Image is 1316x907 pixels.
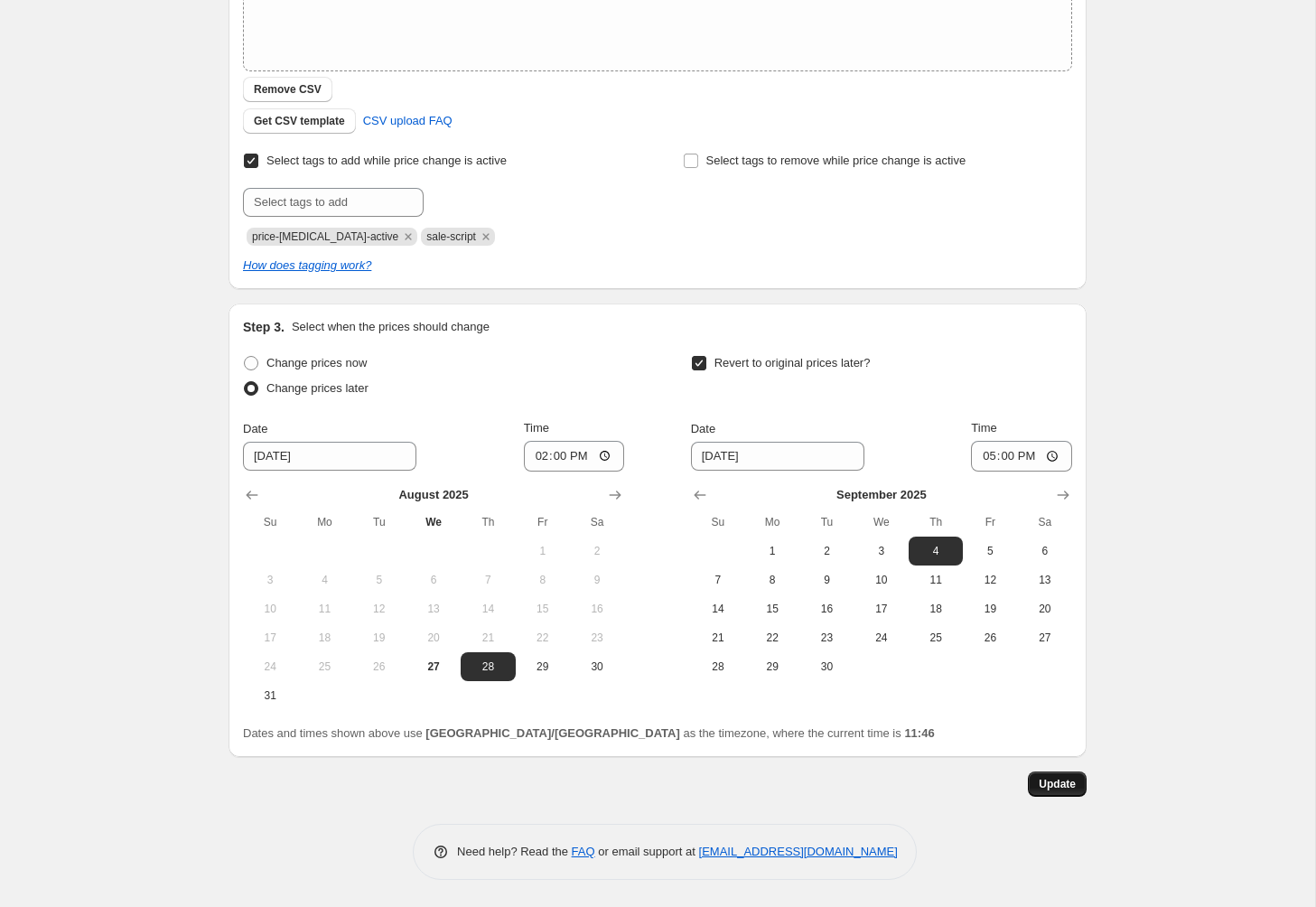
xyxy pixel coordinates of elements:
span: Sa [1025,515,1065,529]
button: Thursday August 28 2025 [461,652,515,681]
span: 8 [752,573,792,587]
span: Time [524,421,549,435]
th: Sunday [691,508,745,537]
a: CSV upload FAQ [352,107,463,136]
span: Need help? Read the [457,845,572,858]
span: 13 [414,602,453,616]
th: Sunday [243,508,297,537]
span: 29 [752,659,792,674]
a: How does tagging work? [243,258,371,272]
button: Tuesday August 19 2025 [352,623,406,652]
button: Wednesday August 6 2025 [406,566,461,594]
span: 4 [916,544,956,558]
button: Saturday September 6 2025 [1018,537,1072,566]
span: Tu [359,515,399,529]
th: Thursday [461,508,515,537]
span: 29 [523,659,563,674]
button: Sunday August 10 2025 [243,594,297,623]
button: Saturday September 27 2025 [1018,623,1072,652]
span: 24 [250,659,290,674]
span: 10 [250,602,290,616]
span: CSV upload FAQ [363,112,453,130]
span: Dates and times shown above use as the timezone, where the current time is [243,726,935,740]
th: Wednesday [406,508,461,537]
button: Show previous month, August 2025 [687,482,713,508]
span: 12 [970,573,1010,587]
button: Monday September 8 2025 [745,566,799,594]
span: Change prices now [266,356,367,369]
span: 16 [807,602,846,616]
span: 24 [862,631,901,645]
button: Sunday September 21 2025 [691,623,745,652]
button: Thursday August 14 2025 [461,594,515,623]
button: Friday September 12 2025 [963,566,1017,594]
button: Wednesday August 13 2025 [406,594,461,623]
button: Monday August 18 2025 [297,623,351,652]
button: Monday September 22 2025 [745,623,799,652]
span: 13 [1025,573,1065,587]
span: 3 [250,573,290,587]
p: Select when the prices should change [292,318,490,336]
button: Thursday September 4 2025 [909,537,963,566]
span: Remove CSV [254,82,322,97]
button: Monday September 1 2025 [745,537,799,566]
span: 4 [304,573,344,587]
span: 19 [970,602,1010,616]
span: 27 [414,659,453,674]
button: Wednesday September 3 2025 [854,537,909,566]
span: 11 [916,573,956,587]
th: Wednesday [854,508,909,537]
th: Friday [963,508,1017,537]
button: Sunday September 14 2025 [691,594,745,623]
th: Thursday [909,508,963,537]
button: Saturday August 16 2025 [570,594,624,623]
span: 9 [577,573,617,587]
span: 2 [577,544,617,558]
span: 23 [577,631,617,645]
button: Remove price-change-job-active [400,229,416,245]
button: Tuesday August 26 2025 [352,652,406,681]
th: Friday [516,508,570,537]
span: 31 [250,688,290,703]
button: Sunday August 17 2025 [243,623,297,652]
span: 20 [414,631,453,645]
span: 20 [1025,602,1065,616]
span: Fr [523,515,563,529]
span: 22 [752,631,792,645]
span: 28 [698,659,738,674]
span: 1 [752,544,792,558]
th: Tuesday [352,508,406,537]
b: [GEOGRAPHIC_DATA]/[GEOGRAPHIC_DATA] [425,726,679,740]
span: price-change-job-active [252,230,398,243]
span: Su [698,515,738,529]
span: Fr [970,515,1010,529]
span: Revert to original prices later? [714,356,871,369]
button: Sunday August 3 2025 [243,566,297,594]
button: Thursday September 18 2025 [909,594,963,623]
span: 26 [359,659,399,674]
button: Wednesday August 20 2025 [406,623,461,652]
button: Remove sale-script [478,229,494,245]
span: 27 [1025,631,1065,645]
span: 21 [698,631,738,645]
button: Thursday August 21 2025 [461,623,515,652]
button: Monday September 29 2025 [745,652,799,681]
button: Friday August 15 2025 [516,594,570,623]
span: 25 [916,631,956,645]
button: Friday August 1 2025 [516,537,570,566]
button: Update [1028,771,1087,797]
button: Friday August 29 2025 [516,652,570,681]
button: Saturday August 9 2025 [570,566,624,594]
button: Saturday September 13 2025 [1018,566,1072,594]
span: 1 [523,544,563,558]
button: Friday September 5 2025 [963,537,1017,566]
span: 10 [862,573,901,587]
button: Sunday September 7 2025 [691,566,745,594]
button: Tuesday September 30 2025 [799,652,854,681]
input: 12:00 [971,441,1072,472]
span: 7 [698,573,738,587]
span: 5 [970,544,1010,558]
span: 11 [304,602,344,616]
th: Saturday [570,508,624,537]
span: Mo [304,515,344,529]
